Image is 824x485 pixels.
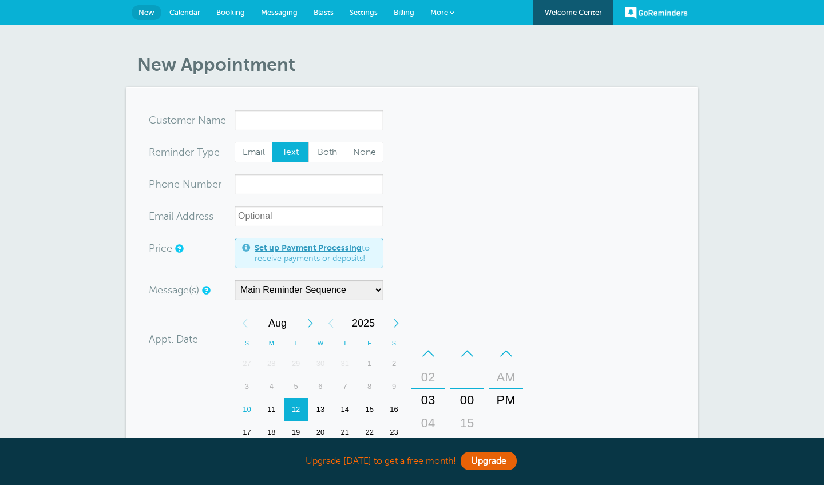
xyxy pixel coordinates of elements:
[382,335,406,352] th: S
[382,375,406,398] div: 9
[453,389,481,412] div: 00
[138,8,154,17] span: New
[169,8,200,17] span: Calendar
[284,352,308,375] div: Tuesday, July 29
[132,5,161,20] a: New
[255,312,300,335] span: August
[308,352,333,375] div: 30
[382,421,406,444] div: 23
[149,211,169,221] span: Ema
[357,398,382,421] div: 15
[284,398,308,421] div: Tuesday, August 12
[235,312,255,335] div: Previous Month
[235,398,259,421] div: Today, Sunday, August 10
[320,312,341,335] div: Previous Year
[202,287,209,294] a: Simple templates and custom messages will use the reminder schedule set under Settings > Reminder...
[259,352,284,375] div: 28
[284,352,308,375] div: 29
[168,179,197,189] span: ne Nu
[382,375,406,398] div: Saturday, August 9
[341,312,386,335] span: 2025
[411,342,445,459] div: Hours
[216,8,245,17] span: Booking
[357,352,382,375] div: 1
[149,334,198,344] label: Appt. Date
[149,174,235,194] div: mber
[453,412,481,435] div: 15
[259,398,284,421] div: Monday, August 11
[414,366,442,389] div: 02
[300,312,320,335] div: Next Month
[149,147,220,157] label: Reminder Type
[382,398,406,421] div: Saturday, August 16
[235,142,272,162] span: Email
[314,8,334,17] span: Blasts
[414,389,442,412] div: 03
[259,335,284,352] th: M
[167,115,206,125] span: tomer N
[272,142,309,162] span: Text
[149,110,235,130] div: ame
[332,335,357,352] th: T
[235,421,259,444] div: Sunday, August 17
[308,335,333,352] th: W
[357,375,382,398] div: 8
[149,243,172,253] label: Price
[357,352,382,375] div: Friday, August 1
[357,421,382,444] div: 22
[332,421,357,444] div: 21
[235,335,259,352] th: S
[169,211,195,221] span: il Add
[235,206,383,226] input: Optional
[461,452,517,470] a: Upgrade
[332,398,357,421] div: Thursday, August 14
[357,398,382,421] div: Friday, August 15
[382,352,406,375] div: 2
[235,375,259,398] div: 3
[332,352,357,375] div: Thursday, July 31
[235,375,259,398] div: Sunday, August 3
[259,421,284,444] div: 18
[357,375,382,398] div: Friday, August 8
[332,421,357,444] div: Thursday, August 21
[284,335,308,352] th: T
[308,421,333,444] div: 20
[382,398,406,421] div: 16
[394,8,414,17] span: Billing
[414,435,442,458] div: 05
[308,398,333,421] div: Wednesday, August 13
[284,398,308,421] div: 12
[308,421,333,444] div: Wednesday, August 20
[332,375,357,398] div: 7
[346,142,383,162] label: None
[382,352,406,375] div: Saturday, August 2
[430,8,448,17] span: More
[235,398,259,421] div: 10
[149,285,199,295] label: Message(s)
[137,54,698,75] h1: New Appointment
[309,142,346,162] span: Both
[382,421,406,444] div: Saturday, August 23
[308,375,333,398] div: Wednesday, August 6
[284,375,308,398] div: Tuesday, August 5
[255,243,362,252] a: Set up Payment Processing
[259,421,284,444] div: Monday, August 18
[308,398,333,421] div: 13
[308,142,346,162] label: Both
[235,142,272,162] label: Email
[255,243,376,263] span: to receive payments or deposits!
[284,421,308,444] div: 19
[332,398,357,421] div: 14
[350,8,378,17] span: Settings
[492,366,520,389] div: AM
[126,449,698,474] div: Upgrade [DATE] to get a free month!
[284,421,308,444] div: Tuesday, August 19
[357,335,382,352] th: F
[492,389,520,412] div: PM
[332,352,357,375] div: 31
[261,8,298,17] span: Messaging
[308,375,333,398] div: 6
[308,352,333,375] div: Wednesday, July 30
[272,142,310,162] label: Text
[175,245,182,252] a: An optional price for the appointment. If you set a price, you can include a payment link in your...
